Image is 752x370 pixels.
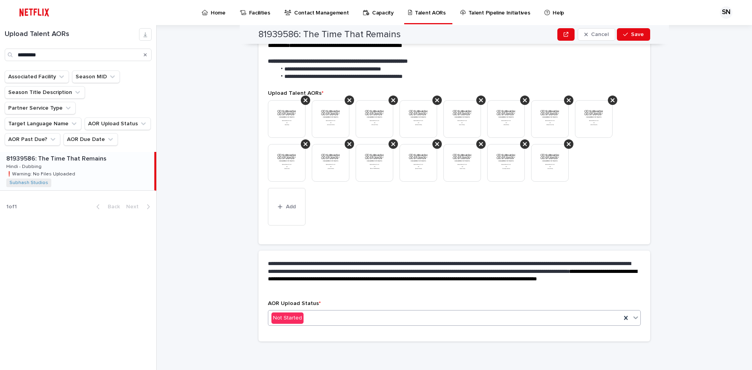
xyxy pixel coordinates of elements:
[126,204,143,209] span: Next
[5,133,60,146] button: AOR Past Due?
[268,188,305,226] button: Add
[631,32,644,37] span: Save
[258,29,401,40] h2: 81939586: The Time That Remains
[5,30,139,39] h1: Upload Talent AORs
[271,312,304,324] div: Not Started
[9,180,48,186] a: Subhash Studios
[286,204,296,209] span: Add
[617,28,650,41] button: Save
[6,153,108,162] p: 81939586: The Time That Remains
[85,117,151,130] button: AOR Upload Status
[268,90,324,96] span: Upload Talent AORs
[5,86,85,99] button: Season Title Description
[63,133,118,146] button: AOR Due Date
[90,203,123,210] button: Back
[5,117,81,130] button: Target Language Name
[72,70,120,83] button: Season MID
[578,28,615,41] button: Cancel
[6,162,43,170] p: Hindi - Dubbing
[6,170,77,177] p: ❗️Warning: No Files Uploaded
[268,301,321,306] span: AOR Upload Status
[123,203,156,210] button: Next
[5,49,152,61] input: Search
[103,204,120,209] span: Back
[5,102,76,114] button: Partner Service Type
[591,32,609,37] span: Cancel
[16,5,53,20] img: ifQbXi3ZQGMSEF7WDB7W
[5,70,69,83] button: Associated Facility
[720,6,732,19] div: SN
